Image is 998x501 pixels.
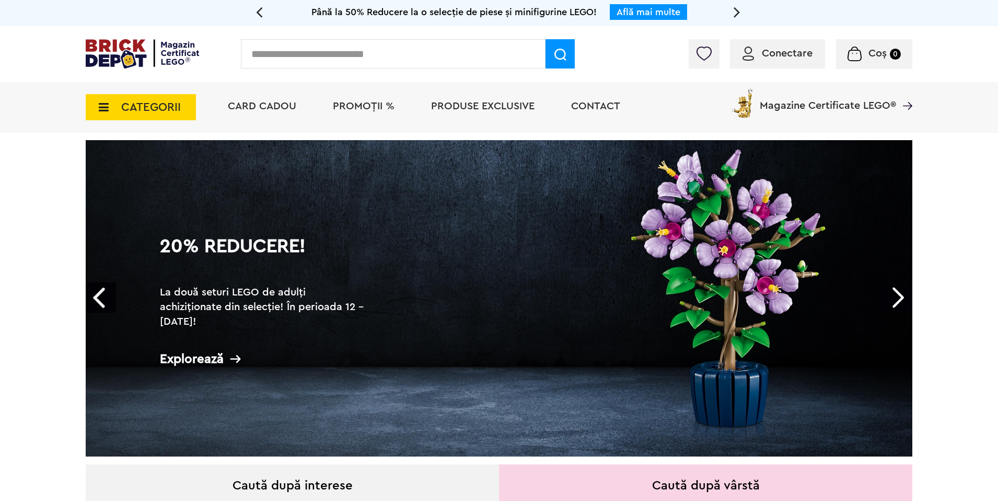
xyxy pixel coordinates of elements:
[882,282,912,313] a: Next
[160,237,369,275] h1: 20% Reducere!
[431,101,535,111] a: Produse exclusive
[571,101,620,111] a: Contact
[742,48,813,59] a: Conectare
[86,282,116,313] a: Prev
[868,48,887,59] span: Coș
[228,101,296,111] a: Card Cadou
[617,7,680,17] a: Află mai multe
[121,101,181,113] span: CATEGORII
[86,140,912,457] a: 20% Reducere!La două seturi LEGO de adulți achiziționate din selecție! În perioada 12 - [DATE]!Ex...
[160,352,369,366] div: Explorează
[333,101,394,111] a: PROMOȚII %
[311,7,597,17] span: Până la 50% Reducere la o selecție de piese și minifigurine LEGO!
[760,87,896,111] span: Magazine Certificate LEGO®
[762,48,813,59] span: Conectare
[160,285,369,329] h2: La două seturi LEGO de adulți achiziționate din selecție! În perioada 12 - [DATE]!
[896,87,912,97] a: Magazine Certificate LEGO®
[890,49,901,60] small: 0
